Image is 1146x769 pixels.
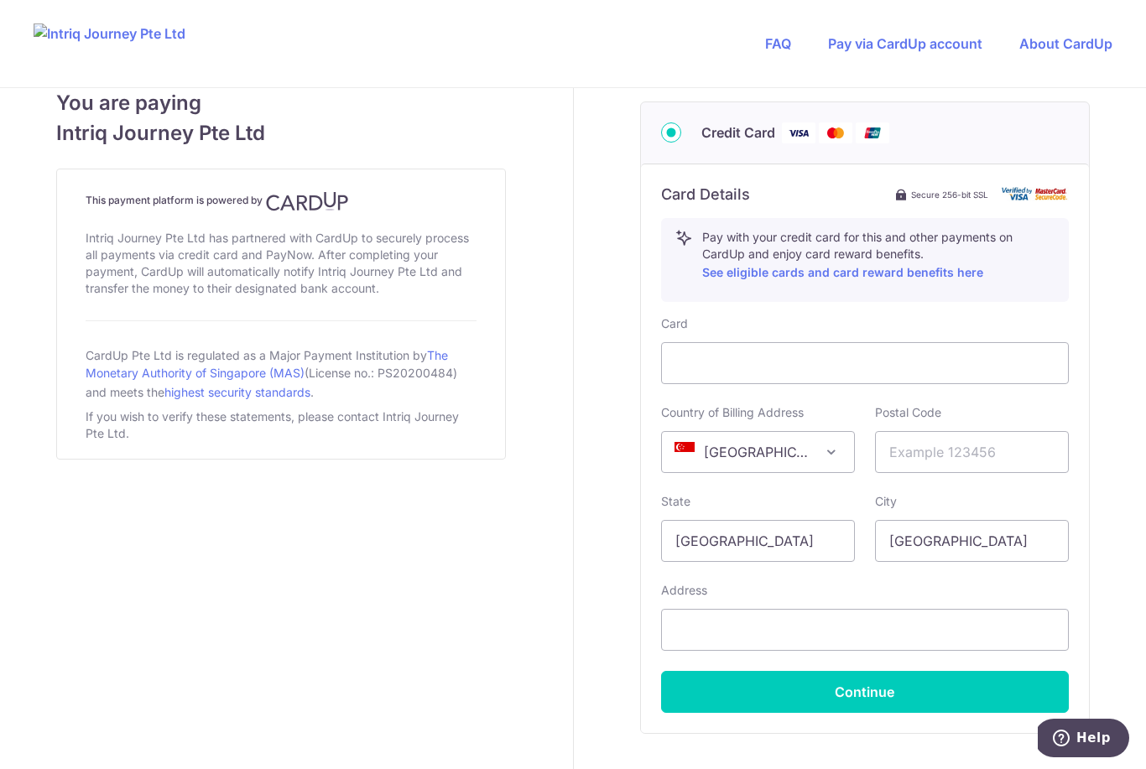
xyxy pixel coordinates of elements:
a: See eligible cards and card reward benefits here [702,265,983,279]
span: Intriq Journey Pte Ltd [56,118,506,148]
a: About CardUp [1019,35,1112,52]
h4: This payment platform is powered by [86,191,477,211]
p: Pay with your credit card for this and other payments on CardUp and enjoy card reward benefits. [702,229,1055,283]
div: CardUp Pte Ltd is regulated as a Major Payment Institution by (License no.: PS20200484) and meets... [86,341,477,405]
img: CardUp [266,191,348,211]
input: Example 123456 [875,431,1069,473]
iframe: Secure card payment input frame [675,353,1055,373]
span: You are paying [56,88,506,118]
button: Continue [661,671,1069,713]
img: card secure [1002,187,1069,201]
label: Postal Code [875,404,941,421]
img: Visa [782,122,815,143]
a: FAQ [765,35,791,52]
img: Mastercard [819,122,852,143]
span: Credit Card [701,122,775,143]
a: highest security standards [164,385,310,399]
label: Address [661,582,707,599]
div: Intriq Journey Pte Ltd has partnered with CardUp to securely process all payments via credit card... [86,226,477,300]
iframe: Opens a widget where you can find more information [1038,719,1129,761]
img: Union Pay [856,122,889,143]
div: Credit Card Visa Mastercard Union Pay [661,122,1069,143]
a: Pay via CardUp account [828,35,982,52]
span: Secure 256-bit SSL [911,188,988,201]
label: Country of Billing Address [661,404,804,421]
label: City [875,493,897,510]
label: Card [661,315,688,332]
div: If you wish to verify these statements, please contact Intriq Journey Pte Ltd. [86,405,477,445]
h6: Card Details [661,184,750,205]
label: State [661,493,690,510]
span: Singapore [662,432,854,472]
span: Singapore [661,431,855,473]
